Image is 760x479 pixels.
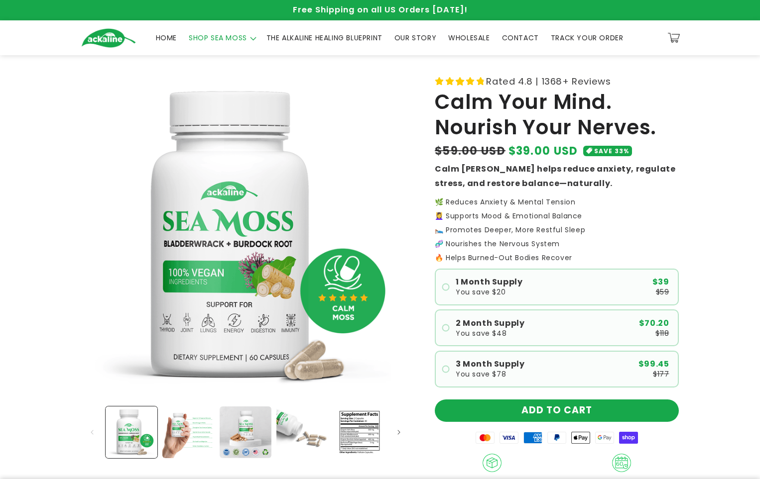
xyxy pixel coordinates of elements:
[435,143,506,159] s: $59.00 USD
[612,454,631,473] img: 60_day_Guarantee.png
[266,33,382,42] span: THE ALKALINE HEALING BLUEPRINT
[442,27,496,48] a: WHOLESALE
[483,454,502,473] img: Shipping.png
[388,421,410,443] button: Slide right
[156,33,177,42] span: HOME
[456,278,522,286] span: 1 Month Supply
[162,406,214,458] button: Load image 2 in gallery view
[293,4,468,15] span: Free Shipping on all US Orders [DATE]!
[394,33,436,42] span: OUR STORY
[220,406,271,458] button: Load image 3 in gallery view
[653,371,669,378] span: $177
[435,399,679,422] button: ADD TO CART
[656,288,669,295] span: $59
[655,330,669,337] span: $118
[435,254,679,261] p: 🔥 Helps Burned-Out Bodies Recover
[435,163,675,189] strong: Calm [PERSON_NAME] helps reduce anxiety, regulate stress, and restore balance—naturally.
[448,33,490,42] span: WHOLESALE
[81,421,103,443] button: Slide left
[551,33,624,42] span: TRACK YOUR ORDER
[456,288,506,295] span: You save $20
[594,146,629,156] span: SAVE 33%
[276,406,328,458] button: Load image 4 in gallery view
[638,360,669,368] span: $99.45
[334,406,385,458] button: Load image 5 in gallery view
[508,143,578,159] span: $39.00 USD
[456,319,524,327] span: 2 Month Supply
[435,198,679,247] p: 🌿 Reduces Anxiety & Mental Tension 💆‍♀️ Supports Mood & Emotional Balance 🛌 Promotes Deeper, More...
[183,27,260,48] summary: SHOP SEA MOSS
[106,406,157,458] button: Load image 1 in gallery view
[456,360,524,368] span: 3 Month Supply
[456,371,506,378] span: You save $78
[81,28,136,48] img: Ackaline
[652,278,669,286] span: $39
[502,33,539,42] span: CONTACT
[545,27,630,48] a: TRACK YOUR ORDER
[435,90,679,140] h1: Calm Your Mind. Nourish Your Nerves.
[189,33,247,42] span: SHOP SEA MOSS
[81,73,410,461] media-gallery: Gallery Viewer
[496,27,545,48] a: CONTACT
[639,319,669,327] span: $70.20
[150,27,183,48] a: HOME
[388,27,442,48] a: OUR STORY
[486,73,611,90] span: Rated 4.8 | 1368+ Reviews
[260,27,388,48] a: THE ALKALINE HEALING BLUEPRINT
[456,330,507,337] span: You save $48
